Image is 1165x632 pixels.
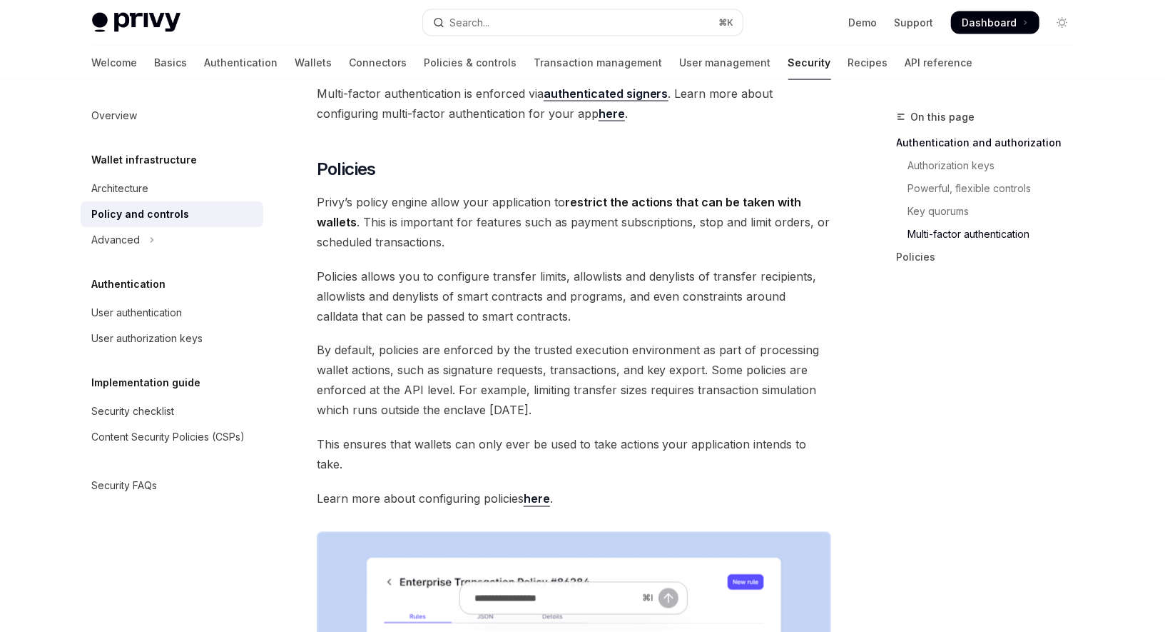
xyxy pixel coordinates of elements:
[599,106,625,121] a: here
[92,330,203,347] div: User authorization keys
[911,109,975,126] span: On this page
[92,151,198,169] h5: Wallet infrastructure
[155,46,188,80] a: Basics
[897,154,1085,177] a: Authorization keys
[897,223,1085,246] a: Multi-factor authentication
[317,266,831,326] span: Policies allows you to configure transfer limits, allowlists and denylists of transfer recipients...
[295,46,332,80] a: Wallets
[1051,11,1074,34] button: Toggle dark mode
[951,11,1039,34] a: Dashboard
[788,46,831,80] a: Security
[81,201,263,227] a: Policy and controls
[92,180,149,197] div: Architecture
[680,46,771,80] a: User management
[534,46,663,80] a: Transaction management
[92,276,166,293] h5: Authentication
[897,131,1085,154] a: Authentication and authorization
[897,177,1085,200] a: Powerful, flexible controls
[848,46,888,80] a: Recipes
[524,492,550,507] a: here
[92,304,183,321] div: User authentication
[317,435,831,475] span: This ensures that wallets can only ever be used to take actions your application intends to take.
[81,300,263,326] a: User authentication
[92,231,141,249] div: Advanced
[81,473,263,498] a: Security FAQs
[897,200,1085,223] a: Key quorums
[92,107,138,124] div: Overview
[658,588,678,608] button: Send message
[350,46,407,80] a: Connectors
[962,16,1017,30] span: Dashboard
[317,341,831,421] span: By default, policies are enforced by the trusted execution environment as part of processing wall...
[905,46,973,80] a: API reference
[424,46,517,80] a: Policies & controls
[423,10,743,36] button: Open search
[92,428,245,446] div: Content Security Policies (CSPs)
[849,16,877,30] a: Demo
[544,86,668,101] a: authenticated signers
[450,14,490,31] div: Search...
[897,246,1085,269] a: Policies
[317,84,831,124] span: Multi-factor authentication is enforced via . Learn more about configuring multi-factor authentic...
[92,46,138,80] a: Welcome
[92,403,175,420] div: Security checklist
[92,477,158,494] div: Security FAQs
[205,46,278,80] a: Authentication
[81,326,263,351] a: User authorization keys
[81,398,263,424] a: Security checklist
[474,583,636,614] input: Ask a question...
[92,374,201,391] h5: Implementation guide
[81,424,263,450] a: Content Security Policies (CSPs)
[92,206,190,223] div: Policy and controls
[317,158,376,181] span: Policies
[719,17,734,29] span: ⌘ K
[81,176,263,201] a: Architecture
[81,103,263,129] a: Overview
[92,13,180,33] img: light logo
[81,227,263,253] button: Toggle Advanced section
[895,16,934,30] a: Support
[317,489,831,509] span: Learn more about configuring policies .
[317,192,831,252] span: Privy’s policy engine allow your application to . This is important for features such as payment ...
